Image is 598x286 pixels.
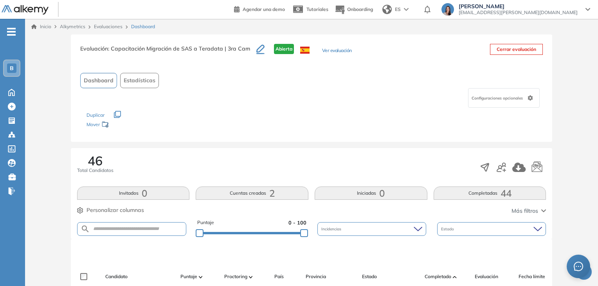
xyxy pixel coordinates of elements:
img: Logo [2,5,49,15]
span: Agendar una demo [243,6,285,12]
span: [EMAIL_ADDRESS][PERSON_NAME][DOMAIN_NAME] [459,9,578,16]
div: Incidencias [317,222,426,236]
div: Mover [86,118,165,132]
span: 46 [88,154,103,167]
span: [PERSON_NAME] [459,3,578,9]
span: Incidencias [321,226,343,232]
span: B [10,65,14,71]
img: world [382,5,392,14]
button: Más filtros [512,207,546,215]
button: Dashboard [80,73,117,88]
img: [missing "en.ARROW_ALT" translation] [249,276,253,278]
button: Cuentas creadas2 [196,186,308,200]
button: Onboarding [335,1,373,18]
span: Puntaje [197,219,214,226]
span: Puntaje [180,273,197,280]
span: Personalizar columnas [86,206,144,214]
span: ES [395,6,401,13]
button: Ver evaluación [322,47,352,55]
span: message [574,262,583,271]
span: Onboarding [347,6,373,12]
span: Más filtros [512,207,538,215]
span: Abierta [274,44,294,54]
span: Configuraciones opcionales [472,95,524,101]
span: Candidato [105,273,128,280]
button: Invitados0 [77,186,190,200]
a: Evaluaciones [94,24,122,29]
i: - [7,31,16,33]
span: Provincia [306,273,326,280]
span: Total Candidatos [77,167,113,174]
button: Cerrar evaluación [490,44,543,55]
span: Dashboard [84,76,113,85]
img: [missing "en.ARROW_ALT" translation] [199,276,203,278]
span: Tutoriales [306,6,328,12]
span: : Capacitación Migración de SAS a Teradata | 3ra Cam [108,45,250,52]
span: Evaluación [475,273,498,280]
a: Agendar una demo [234,4,285,13]
span: Fecha límite [519,273,545,280]
div: Estado [437,222,546,236]
span: Estado [362,273,377,280]
img: SEARCH_ALT [81,224,90,234]
span: Proctoring [224,273,247,280]
img: arrow [404,8,409,11]
span: Dashboard [131,23,155,30]
span: País [274,273,284,280]
button: Personalizar columnas [77,206,144,214]
h3: Evaluación [80,44,256,60]
img: ESP [300,47,310,54]
a: Inicio [31,23,51,30]
img: [missing "en.ARROW_ALT" translation] [453,276,457,278]
button: Estadísticas [120,73,159,88]
div: Configuraciones opcionales [468,88,540,108]
span: Estado [441,226,456,232]
button: Iniciadas0 [315,186,427,200]
span: 0 - 100 [288,219,306,226]
span: Completado [425,273,451,280]
span: Alkymetrics [60,24,85,29]
span: Duplicar [86,112,104,118]
span: Estadísticas [124,76,155,85]
button: Completadas44 [434,186,546,200]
